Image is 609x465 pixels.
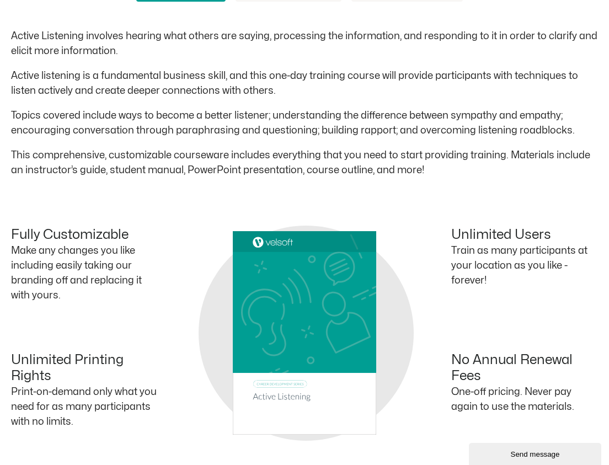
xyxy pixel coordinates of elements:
iframe: chat widget [469,441,603,465]
p: Active Listening involves hearing what others are saying, processing the information, and respond... [11,29,598,58]
h4: Unlimited Printing Rights [11,352,158,384]
p: Print-on-demand only what you need for as many participants with no limits. [11,384,158,429]
p: Make any changes you like including easily taking our branding off and replacing it with yours. [11,243,158,303]
p: Active listening is a fundamental business skill, and this one-day training course will provide p... [11,68,598,98]
p: Train as many participants at your location as you like - forever! [451,243,598,288]
p: This comprehensive, customizable courseware includes everything that you need to start providing ... [11,148,598,178]
h4: Unlimited Users [451,227,598,243]
p: One-off pricing. Never pay again to use the materials. [451,384,598,414]
p: Topics covered include ways to become a better listener; understanding the difference between sym... [11,108,598,138]
h4: Fully Customizable [11,227,158,243]
h4: No Annual Renewal Fees [451,352,598,384]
